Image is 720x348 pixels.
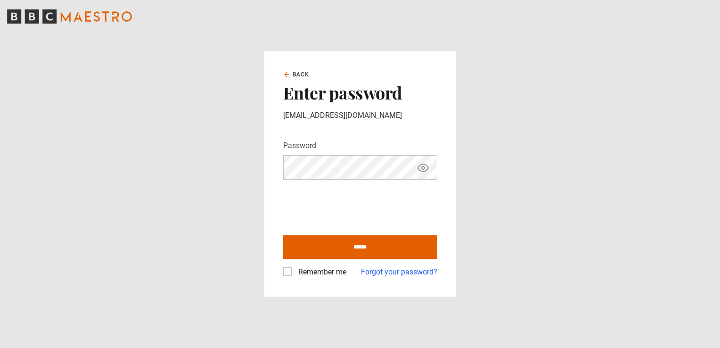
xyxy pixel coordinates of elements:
a: Back [283,70,310,79]
iframe: reCAPTCHA [283,187,426,224]
h2: Enter password [283,83,437,102]
a: Forgot your password? [361,266,437,278]
label: Remember me [295,266,346,278]
p: [EMAIL_ADDRESS][DOMAIN_NAME] [283,110,437,121]
svg: BBC Maestro [7,9,132,24]
span: Back [293,70,310,79]
label: Password [283,140,316,151]
button: Show password [415,159,431,176]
